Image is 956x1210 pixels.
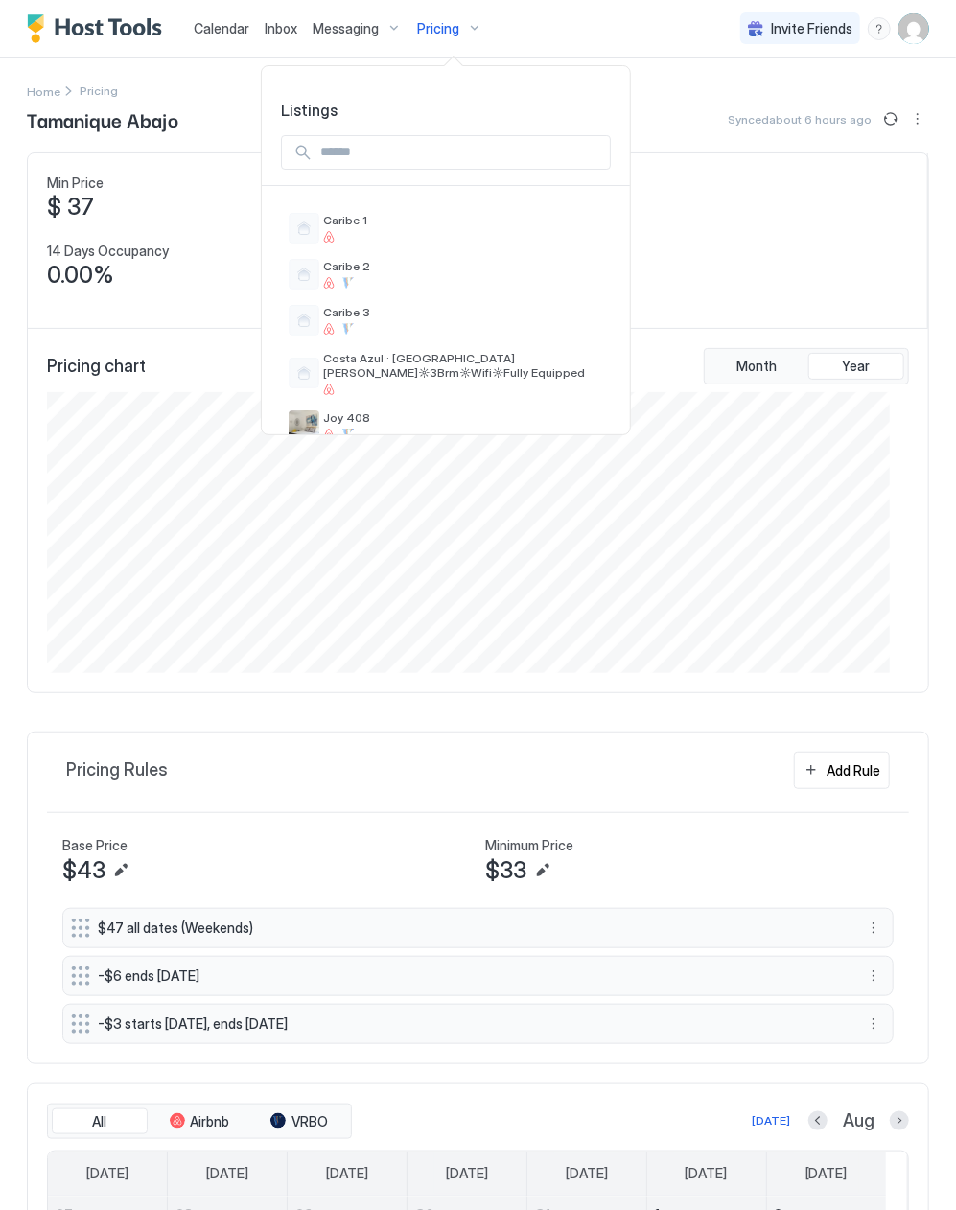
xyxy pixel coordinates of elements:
span: Caribe 2 [323,259,603,273]
span: Costa Azul · [GEOGRAPHIC_DATA] [PERSON_NAME]☼3Brm☼Wifi☼Fully Equipped [323,351,603,380]
span: Joy 408 [323,410,603,425]
div: listing image [289,410,319,441]
input: Input Field [313,136,610,169]
span: Caribe 3 [323,305,603,319]
span: Listings [262,101,630,120]
span: Caribe 1 [323,213,603,227]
